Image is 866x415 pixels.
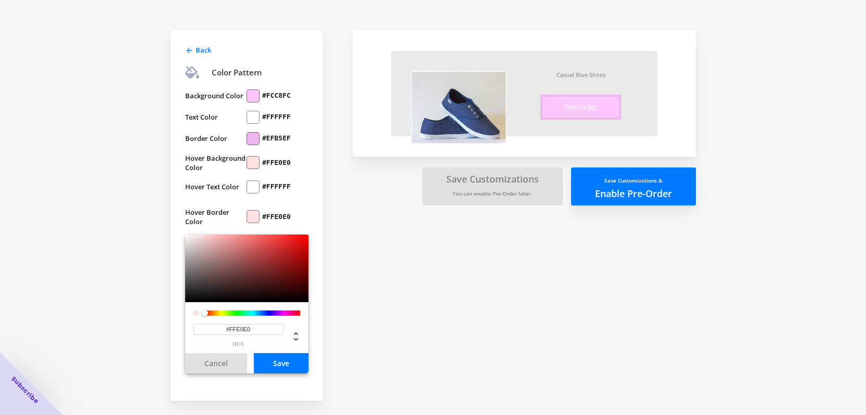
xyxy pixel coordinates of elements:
[9,374,41,406] span: Subscribe
[422,167,563,205] button: Save CustomizationsYou can enable Pre-Order later.
[453,190,532,197] small: You can enable Pre-Order later.
[254,353,308,373] button: Save
[262,112,291,122] label: #FFFFFF
[193,341,283,347] span: hex
[262,182,291,191] label: #FFFFFF
[212,66,262,79] div: Color Pattern
[185,207,247,226] label: Hover Border Color
[185,111,247,124] label: Text Color
[185,353,247,373] button: Cancel
[185,153,247,172] label: Hover Background Color
[557,71,605,79] div: Casual Blue Shoes
[185,132,247,145] label: Border Color
[196,45,211,55] span: Back
[571,167,696,205] button: Save Customizations &Enable Pre-Order
[540,95,621,120] button: Pre-Order
[185,180,247,193] label: Hover Text Color
[411,71,507,144] img: vzX7clC.png
[185,89,247,102] label: Background Color
[262,212,291,222] label: #FFE0E0
[604,177,662,184] small: Save Customizations &
[262,158,291,167] label: #FFE0E0
[262,91,291,100] label: #FCC8FC
[262,134,291,143] label: #EFB5EF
